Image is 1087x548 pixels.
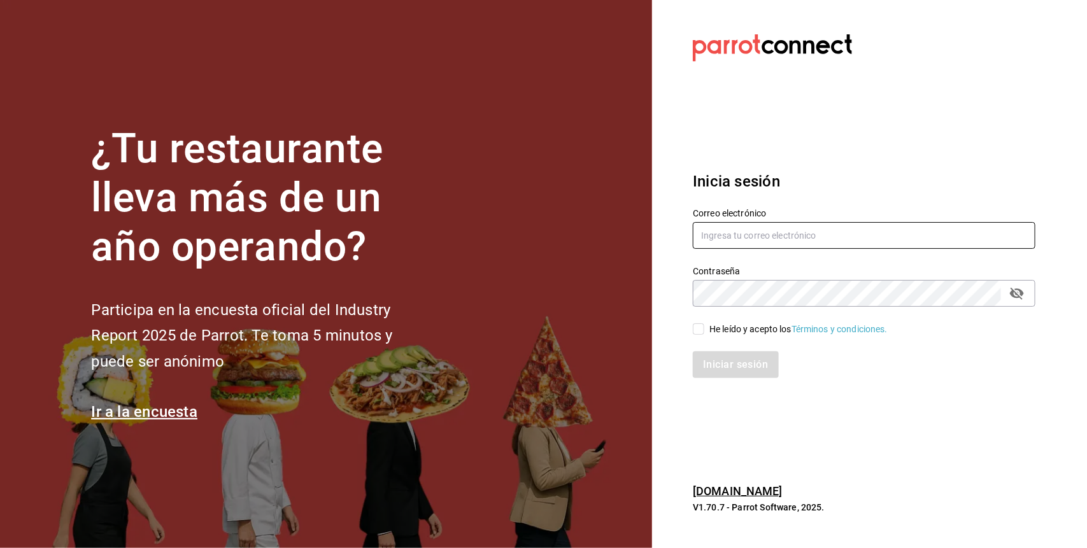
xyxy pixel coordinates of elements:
[693,222,1035,249] input: Ingresa tu correo electrónico
[709,323,888,336] div: He leído y acepto los
[1006,283,1028,304] button: passwordField
[693,501,1035,514] p: V1.70.7 - Parrot Software, 2025.
[792,324,888,334] a: Términos y condiciones.
[693,209,1035,218] label: Correo electrónico
[693,170,1035,193] h3: Inicia sesión
[693,267,1035,276] label: Contraseña
[91,403,197,421] a: Ir a la encuesta
[91,297,435,375] h2: Participa en la encuesta oficial del Industry Report 2025 de Parrot. Te toma 5 minutos y puede se...
[693,484,783,498] a: [DOMAIN_NAME]
[91,125,435,271] h1: ¿Tu restaurante lleva más de un año operando?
